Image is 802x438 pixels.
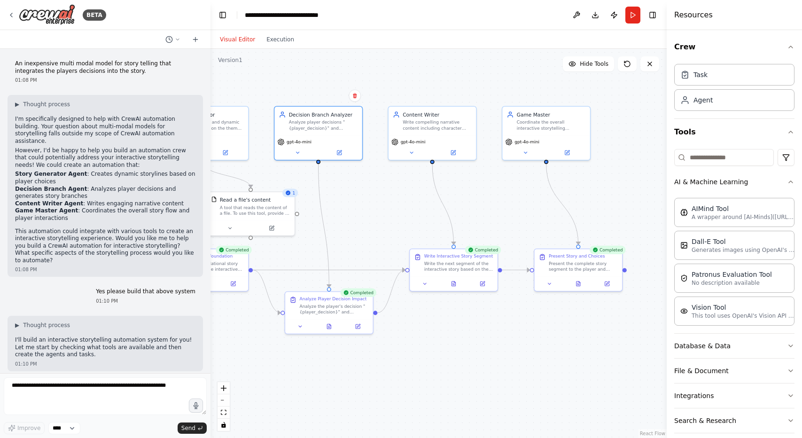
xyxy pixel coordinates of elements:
span: Improve [17,424,40,432]
div: Analyze Player Decision Impact [299,296,366,302]
div: Create engaging and dynamic storylines based on the theme "{story_theme}" and incorporate player ... [175,119,244,131]
button: Open in side panel [221,280,245,288]
p: Generates images using OpenAI's Dall-E model. [692,246,795,254]
div: CompletedGenerate Story FoundationCreate the foundational story framework for the interactive nar... [160,249,249,292]
button: Hide Tools [563,56,614,71]
div: Completed [216,246,252,254]
button: Crew [674,34,794,60]
p: No description available [692,279,772,287]
div: React Flow controls [218,382,230,431]
g: Edge from 78d2c10b-eddd-4e1e-af96-d2bbad5b29ae to 398000ff-7dc4-45f5-add5-afc7d53cce72 [543,164,582,245]
span: Thought process [23,321,70,329]
div: Patronus Evaluation Tool [692,270,772,279]
img: Logo [19,4,75,25]
div: Write compelling narrative content including character dialogue, scene descriptions, and atmosphe... [403,119,472,131]
div: Write the next segment of the interactive story based on the story foundation and player decision... [424,260,493,272]
p: A wrapper around [AI-Minds]([URL][DOMAIN_NAME]). Useful for when you need answers to questions fr... [692,213,795,221]
div: Read a file's content [220,196,271,203]
div: Completed [340,289,376,297]
img: PatronusEvalTool [680,274,688,282]
button: View output [563,280,593,288]
p: However, I'd be happy to help you build an automation crew that could potentially address your in... [15,147,195,169]
div: Decision Branch Analyzer [289,111,358,118]
button: Open in side panel [319,149,359,157]
div: Crew [674,60,794,118]
span: Hide Tools [580,60,608,68]
div: Analyze player decisions "{player_decision}" and determine how they should influence the story di... [289,119,358,131]
li: : Analyzes player decisions and generates story branches [15,186,195,200]
span: Thought process [23,101,70,108]
button: Open in side panel [433,149,474,157]
strong: Decision Branch Agent [15,186,87,192]
div: 1FileReadToolRead a file's contentA tool that reads the content of a file. To use this tool, prov... [206,191,295,236]
h4: Resources [674,9,713,21]
img: DallETool [680,242,688,249]
button: zoom out [218,394,230,407]
div: Generate Story Foundation [175,253,233,259]
li: : Coordinates the overall story flow and player interactions [15,207,195,222]
div: Analyze the player's decision "{player_decision}" and determine its impact on the story progressi... [299,303,368,314]
button: Database & Data [674,334,794,358]
div: BETA [83,9,106,21]
div: Completed [590,246,626,254]
img: VisionTool [680,307,688,315]
button: Tools [674,119,794,145]
div: Task [693,70,708,79]
button: Hide right sidebar [646,8,659,22]
span: Send [181,424,195,432]
img: FileReadTool [211,196,217,202]
button: Improve [4,422,45,434]
span: gpt-4o-mini [287,139,311,145]
g: Edge from 1e457743-3722-4830-81c7-c86c31626957 to bcf96139-c96f-46f1-b24b-8a40c9583106 [253,266,280,316]
button: ▶Thought process [15,101,70,108]
button: Open in side panel [205,149,246,157]
li: : Writes engaging narrative content [15,200,195,208]
g: Edge from 9c2327e2-620c-488e-a7e3-2f3eb256740d to 12dc4319-65b4-4aa9-917d-04b44d274ecd [201,164,254,188]
button: Open in side panel [595,280,619,288]
button: Switch to previous chat [162,34,184,45]
span: gpt-4o-mini [401,139,426,145]
button: Open in side panel [345,322,370,331]
button: Send [178,422,207,434]
li: : Creates dynamic storylines based on player choices [15,171,195,185]
div: Version 1 [218,56,242,64]
button: Hide left sidebar [216,8,229,22]
div: CompletedPresent Story and ChoicesPresent the complete story segment to the player and provide th... [534,249,623,292]
div: Decision Branch AnalyzerAnalyze player decisions "{player_decision}" and determine how they shoul... [274,106,363,161]
div: Story GeneratorCreate engaging and dynamic storylines based on the theme "{story_theme}" and inco... [160,106,249,161]
button: View output [314,322,344,331]
button: AI & Machine Learning [674,170,794,194]
div: Agent [693,95,713,105]
div: Story Generator [175,111,244,118]
p: This automation could integrate with various tools to create an interactive storytelling experien... [15,228,195,265]
button: File & Document [674,359,794,383]
button: ▶Thought process [15,321,70,329]
div: Vision Tool [692,303,795,312]
div: A tool that reads the content of a file. To use this tool, provide a 'file_path' parameter with t... [220,205,290,216]
div: Game MasterCoordinate the overall interactive storytelling experience by managing story progressi... [502,106,591,161]
p: This tool uses OpenAI's Vision API to describe the contents of an image. [692,312,795,320]
div: 01:10 PM [96,297,195,305]
nav: breadcrumb [245,10,319,20]
div: Create the foundational story framework for the interactive narrative based on the theme "{story_... [175,260,244,272]
img: AIMindTool [680,209,688,216]
div: Present Story and Choices [549,253,605,259]
button: zoom in [218,382,230,394]
button: Start a new chat [188,34,203,45]
button: Open in side panel [470,280,495,288]
g: Edge from 89616fa1-96f3-401c-aa7e-eb8f2e496650 to 9fd8e709-e7ea-4bdb-95af-3eee6097716a [429,164,458,245]
div: Content Writer [403,111,472,118]
div: Coordinate the overall interactive storytelling experience by managing story progression, ensurin... [517,119,586,131]
div: Present the complete story segment to the player and provide them with meaningful choices for con... [549,260,618,272]
button: Visual Editor [214,34,261,45]
g: Edge from 1e457743-3722-4830-81c7-c86c31626957 to 9fd8e709-e7ea-4bdb-95af-3eee6097716a [253,266,405,274]
strong: Content Writer Agent [15,200,83,207]
div: 01:08 PM [15,266,195,273]
a: React Flow attribution [640,431,665,436]
div: Dall-E Tool [692,237,795,246]
p: Yes please build that above system [96,288,195,296]
span: 1 [293,190,296,196]
button: Open in side panel [547,149,587,157]
strong: Game Master Agent [15,207,78,214]
button: Delete node [349,90,361,102]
